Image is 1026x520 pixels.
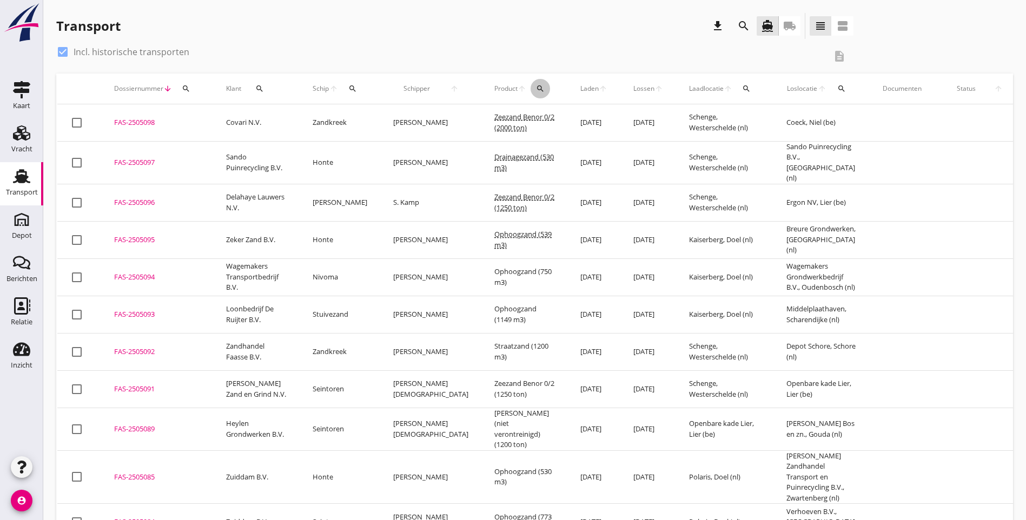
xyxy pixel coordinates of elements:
[773,184,870,221] td: Ergon NV, Lier (be)
[567,258,620,296] td: [DATE]
[74,46,189,57] label: Incl. historische transporten
[773,408,870,450] td: [PERSON_NAME] Bos en zn., Gouda (nl)
[620,450,676,504] td: [DATE]
[114,235,200,245] div: FAS-2505095
[481,296,567,333] td: Ophoogzand (1149 m3)
[676,370,773,408] td: Schenge, Westerschelde (nl)
[676,141,773,184] td: Schenge, Westerschelde (nl)
[114,84,163,94] span: Dossiernummer
[814,19,827,32] i: view_headline
[620,258,676,296] td: [DATE]
[580,84,599,94] span: Laden
[300,296,380,333] td: Stuivezand
[818,84,828,93] i: arrow_upward
[676,258,773,296] td: Kaiserberg, Doel (nl)
[213,104,300,142] td: Covari N.V.
[6,189,38,196] div: Transport
[711,19,724,32] i: download
[620,104,676,142] td: [DATE]
[620,296,676,333] td: [DATE]
[676,450,773,504] td: Polaris, Doel (nl)
[300,141,380,184] td: Honte
[56,17,121,35] div: Transport
[114,117,200,128] div: FAS-2505098
[213,450,300,504] td: Zuiddam B.V.
[773,104,870,142] td: Coeck, Niel (be)
[536,84,545,93] i: search
[114,384,200,395] div: FAS-2505091
[481,450,567,504] td: Ophoogzand (530 m3)
[380,141,481,184] td: [PERSON_NAME]
[380,333,481,370] td: [PERSON_NAME]
[114,309,200,320] div: FAS-2505093
[761,19,774,32] i: directions_boat
[213,408,300,450] td: Heylen Grondwerken B.V.
[380,450,481,504] td: [PERSON_NAME]
[689,84,724,94] span: Laadlocatie
[567,450,620,504] td: [DATE]
[567,296,620,333] td: [DATE]
[676,184,773,221] td: Schenge, Westerschelde (nl)
[213,333,300,370] td: Zandhandel Faasse B.V.
[724,84,732,93] i: arrow_upward
[226,76,287,102] div: Klant
[163,84,172,93] i: arrow_downward
[620,370,676,408] td: [DATE]
[348,84,357,93] i: search
[213,184,300,221] td: Delahaye Lauwers N.V.
[985,84,1012,93] i: arrow_upward
[380,104,481,142] td: [PERSON_NAME]
[380,296,481,333] td: [PERSON_NAME]
[883,84,922,94] div: Documenten
[300,258,380,296] td: Nivoma
[518,84,526,93] i: arrow_upward
[633,84,654,94] span: Lossen
[114,197,200,208] div: FAS-2505096
[380,370,481,408] td: [PERSON_NAME][DEMOGRAPHIC_DATA]
[948,84,985,94] span: Status
[12,232,32,239] div: Depot
[773,141,870,184] td: Sando Puinrecycling B.V., [GEOGRAPHIC_DATA] (nl)
[786,84,818,94] span: Loslocatie
[620,184,676,221] td: [DATE]
[13,102,30,109] div: Kaart
[300,333,380,370] td: Zandkreek
[676,408,773,450] td: Openbare kade Lier, Lier (be)
[620,408,676,450] td: [DATE]
[313,84,329,94] span: Schip
[255,84,264,93] i: search
[114,424,200,435] div: FAS-2505089
[213,370,300,408] td: [PERSON_NAME] Zand en Grind N.V.
[567,408,620,450] td: [DATE]
[300,184,380,221] td: [PERSON_NAME]
[213,141,300,184] td: Sando Puinrecycling B.V.
[213,258,300,296] td: Wagemakers Transportbedrijf B.V.
[620,333,676,370] td: [DATE]
[494,192,554,212] span: Zeezand Benor 0/2 (1250 ton)
[380,258,481,296] td: [PERSON_NAME]
[11,145,32,152] div: Vracht
[773,370,870,408] td: Openbare kade Lier, Lier (be)
[836,19,849,32] i: view_agenda
[567,104,620,142] td: [DATE]
[837,84,846,93] i: search
[567,184,620,221] td: [DATE]
[300,221,380,258] td: Honte
[481,370,567,408] td: Zeezand Benor 0/2 (1250 ton)
[380,221,481,258] td: [PERSON_NAME]
[676,296,773,333] td: Kaiserberg, Doel (nl)
[676,104,773,142] td: Schenge, Westerschelde (nl)
[481,333,567,370] td: Straatzand (1200 m3)
[300,104,380,142] td: Zandkreek
[654,84,663,93] i: arrow_upward
[114,472,200,483] div: FAS-2505085
[114,346,200,357] div: FAS-2505092
[393,84,440,94] span: Schipper
[300,408,380,450] td: Seintoren
[182,84,190,93] i: search
[481,408,567,450] td: [PERSON_NAME] (niet verontreinigd) (1200 ton)
[494,229,552,250] span: Ophoogzand (539 m3)
[773,258,870,296] td: Wagemakers Grondwerkbedrijf B.V., Oudenbosch (nl)
[213,221,300,258] td: Zeker Zand B.V.
[737,19,750,32] i: search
